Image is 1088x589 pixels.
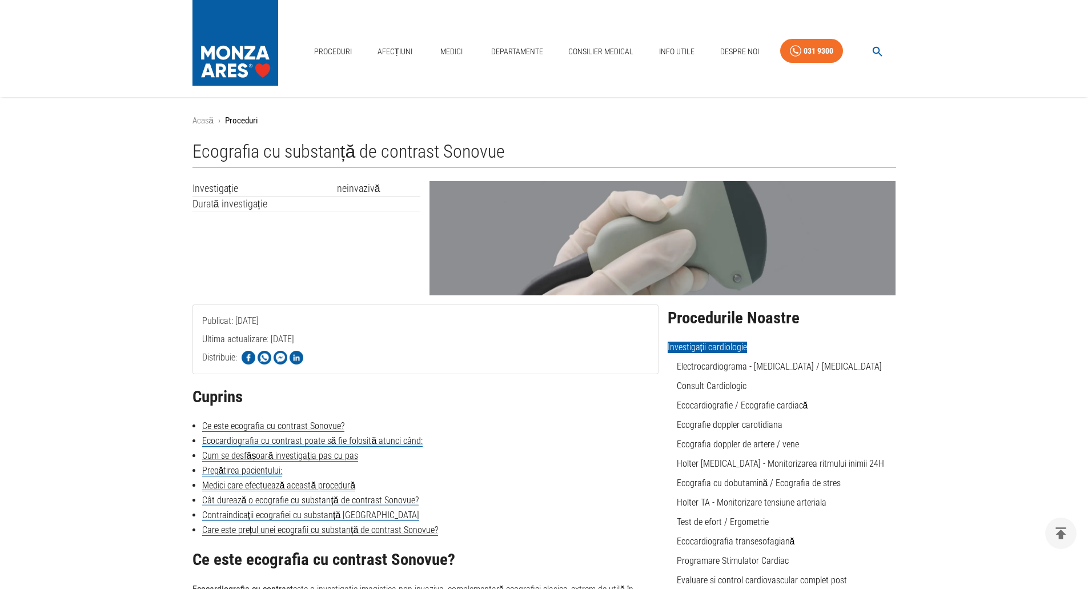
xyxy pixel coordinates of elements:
span: Publicat: [DATE] [202,315,259,372]
a: Departamente [487,40,548,63]
a: Ecocardiografie / Ecografie cardiacă [677,400,808,411]
h2: Ce este ecografia cu contrast Sonovue? [192,551,659,569]
div: 031 9300 [804,44,833,58]
li: › [218,114,220,127]
a: Consult Cardiologic [677,380,746,391]
img: Share on WhatsApp [258,351,271,364]
a: Ecocardiografia transesofagiană [677,536,795,547]
td: neinvazivă [337,181,421,196]
a: Afecțiuni [373,40,417,63]
a: Info Utile [655,40,699,63]
a: Ce este ecografia cu contrast Sonovue? [202,420,344,432]
img: Share on LinkedIn [290,351,303,364]
a: Medici care efectuează această procedură [202,480,356,491]
nav: breadcrumb [192,114,896,127]
td: Durată investigație [192,196,337,211]
a: Ecografia doppler de artere / vene [677,439,799,450]
a: Despre Noi [716,40,764,63]
a: Programare Stimulator Cardiac [677,555,789,566]
a: Consilier Medical [564,40,638,63]
a: Acasă [192,115,214,126]
h2: Procedurile Noastre [668,309,896,327]
h2: Cuprins [192,388,659,406]
a: Holter [MEDICAL_DATA] - Monitorizarea ritmului inimii 24H [677,458,884,469]
img: Share on Facebook Messenger [274,351,287,364]
a: Cum se desfășoară investigația pas cu pas [202,450,358,462]
a: Electrocardiograma - [MEDICAL_DATA] / [MEDICAL_DATA] [677,361,882,372]
button: delete [1045,518,1077,549]
a: Cât durează o ecografie cu substanță de contrast Sonovue? [202,495,419,506]
a: Care este prețul unei ecografii cu substanță de contrast Sonovue? [202,524,439,536]
td: Investigație [192,181,337,196]
a: 031 9300 [780,39,843,63]
a: Ecocardiografia cu contrast poate să fie folosită atunci când: [202,435,423,447]
h1: Ecografia cu substanță de contrast Sonovue [192,141,896,167]
a: Proceduri [310,40,356,63]
img: Share on Facebook [242,351,255,364]
a: Contraindicații ecografiei cu substanță [GEOGRAPHIC_DATA] [202,510,420,521]
span: Investigații cardiologie [668,342,747,353]
a: Pregătirea pacientului: [202,465,283,476]
p: Proceduri [225,114,258,127]
img: Ecografia cu substanta de contrast sonovue | MONZA ARES | Inovatie in Cardiologie [429,181,896,295]
a: Medici [433,40,470,63]
a: Ecografie doppler carotidiana [677,419,782,430]
a: Holter TA - Monitorizare tensiune arteriala [677,497,826,508]
p: Distribuie: [202,351,237,364]
a: Test de efort / Ergometrie [677,516,769,527]
a: Ecografia cu dobutamină / Ecografia de stres [677,478,841,488]
span: Ultima actualizare: [DATE] [202,334,294,390]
